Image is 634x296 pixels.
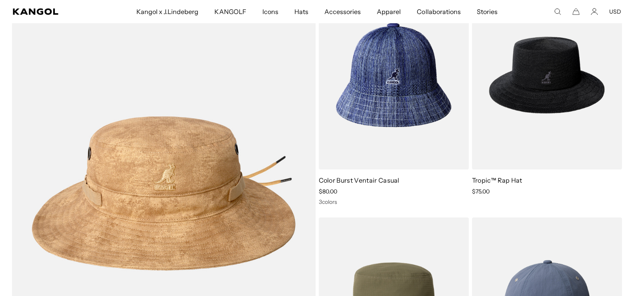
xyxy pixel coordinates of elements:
[319,188,337,195] span: $80.00
[472,176,522,184] a: Tropic™ Rap Hat
[319,176,400,184] a: Color Burst Ventair Casual
[472,188,490,195] span: $75.00
[572,8,580,15] button: Cart
[609,8,621,15] button: USD
[591,8,598,15] a: Account
[13,8,90,15] a: Kangol
[554,8,561,15] summary: Search here
[319,198,469,205] div: 3 colors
